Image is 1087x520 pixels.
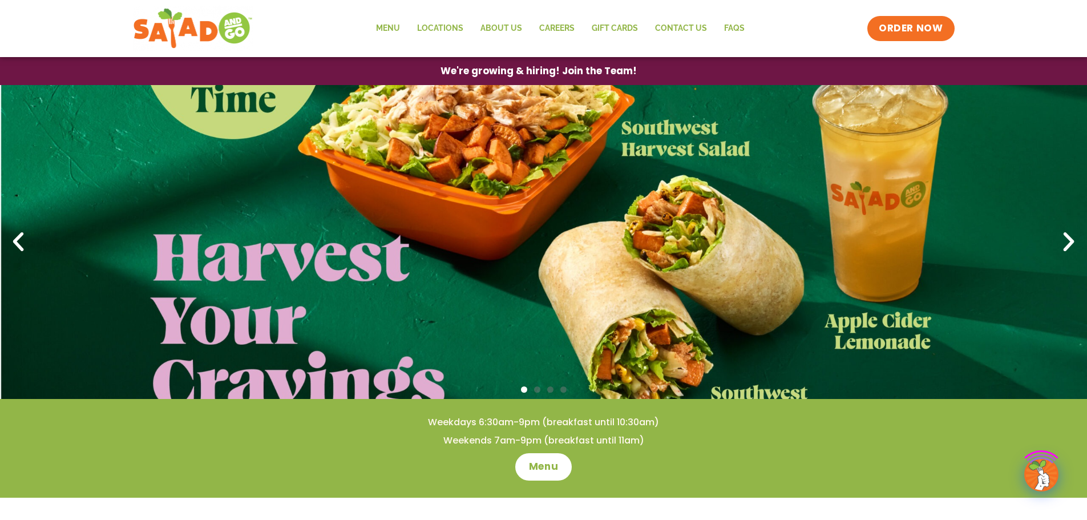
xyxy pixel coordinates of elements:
[6,229,31,255] div: Previous slide
[367,15,753,42] nav: Menu
[23,434,1064,447] h4: Weekends 7am-9pm (breakfast until 11am)
[547,386,553,393] span: Go to slide 3
[531,15,583,42] a: Careers
[133,6,253,51] img: new-SAG-logo-768×292
[583,15,646,42] a: GIFT CARDS
[472,15,531,42] a: About Us
[716,15,753,42] a: FAQs
[867,16,954,41] a: ORDER NOW
[515,453,572,481] a: Menu
[534,386,540,393] span: Go to slide 2
[441,66,637,76] span: We're growing & hiring! Join the Team!
[529,460,558,474] span: Menu
[879,22,943,35] span: ORDER NOW
[560,386,567,393] span: Go to slide 4
[646,15,716,42] a: Contact Us
[1056,229,1081,255] div: Next slide
[23,416,1064,429] h4: Weekdays 6:30am-9pm (breakfast until 10:30am)
[521,386,527,393] span: Go to slide 1
[423,58,654,84] a: We're growing & hiring! Join the Team!
[367,15,409,42] a: Menu
[409,15,472,42] a: Locations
